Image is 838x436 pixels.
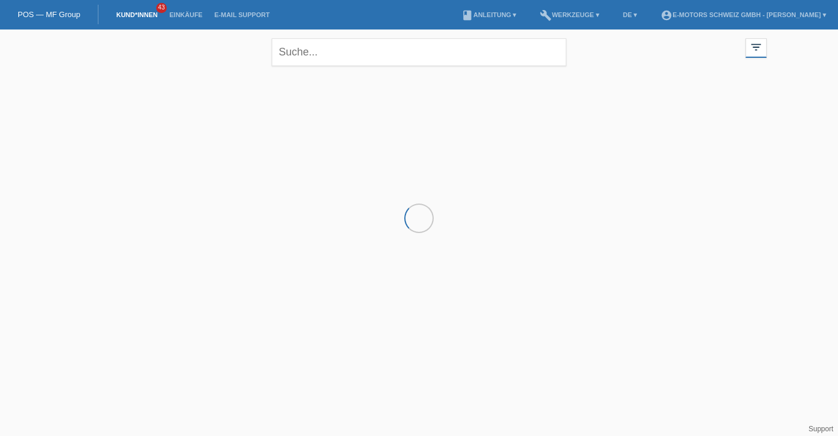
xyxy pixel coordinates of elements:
[655,11,832,18] a: account_circleE-Motors Schweiz GmbH - [PERSON_NAME] ▾
[163,11,208,18] a: Einkäufe
[661,9,672,21] i: account_circle
[272,38,566,66] input: Suche...
[456,11,522,18] a: bookAnleitung ▾
[750,41,763,54] i: filter_list
[540,9,552,21] i: build
[534,11,605,18] a: buildWerkzeuge ▾
[156,3,167,13] span: 43
[110,11,163,18] a: Kund*innen
[461,9,473,21] i: book
[209,11,276,18] a: E-Mail Support
[617,11,643,18] a: DE ▾
[18,10,80,19] a: POS — MF Group
[809,425,833,433] a: Support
